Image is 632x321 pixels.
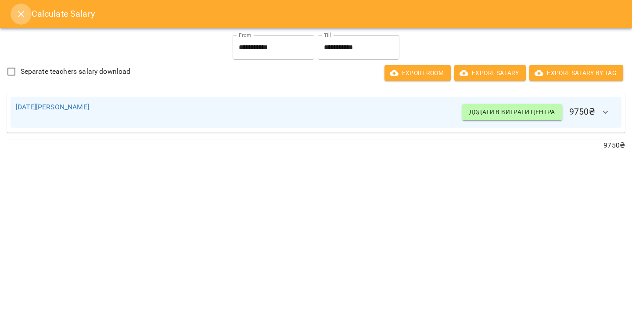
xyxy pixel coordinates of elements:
[32,7,621,21] h6: Calculate Salary
[384,65,451,81] button: Export room
[461,68,519,78] span: Export Salary
[16,103,89,111] a: [DATE][PERSON_NAME]
[21,66,131,77] span: Separate teachers salary download
[7,140,625,151] p: 9750 ₴
[391,68,444,78] span: Export room
[462,104,562,120] button: Додати в витрати центра
[454,65,526,81] button: Export Salary
[469,107,555,117] span: Додати в витрати центра
[462,102,616,123] h6: 9750 ₴
[529,65,623,81] button: Export Salary by Tag
[536,68,616,78] span: Export Salary by Tag
[11,4,32,25] button: Close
